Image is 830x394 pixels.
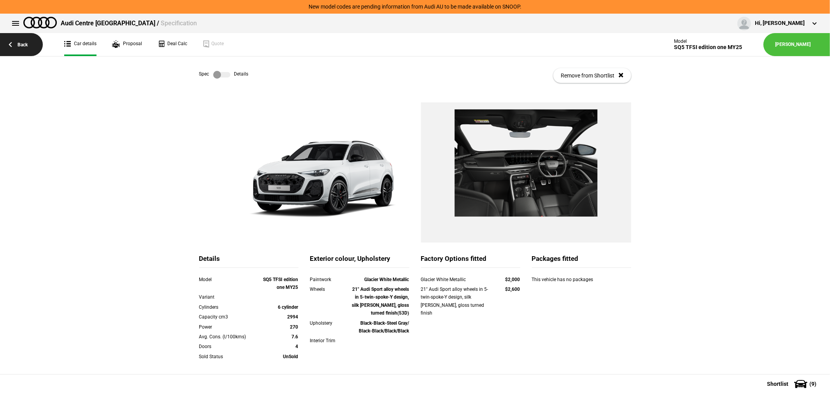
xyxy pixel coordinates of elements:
[365,277,409,282] strong: Glacier White Metallic
[505,277,520,282] strong: $2,000
[775,41,811,48] a: [PERSON_NAME]
[158,33,187,56] a: Deal Calc
[421,285,491,317] div: 21" Audi Sport alloy wheels in 5-twin-spoke-Y design, silk [PERSON_NAME], gloss turned finish
[199,276,259,283] div: Model
[112,33,142,56] a: Proposal
[553,68,631,83] button: Remove from Shortlist
[199,303,259,311] div: Cylinders
[23,17,57,28] img: audi.png
[263,277,298,290] strong: SQ5 TFSI edition one MY25
[61,19,197,28] div: Audi Centre [GEOGRAPHIC_DATA] /
[310,285,350,293] div: Wheels
[809,381,816,387] span: ( 9 )
[292,334,298,339] strong: 7.6
[767,381,788,387] span: Shortlist
[674,39,742,44] div: Model
[421,254,520,268] div: Factory Options fitted
[278,304,298,310] strong: 6 cylinder
[161,19,197,27] span: Specification
[199,323,259,331] div: Power
[310,254,409,268] div: Exterior colour, Upholstery
[288,314,298,320] strong: 2994
[532,276,631,291] div: This vehicle has no packages
[64,33,97,56] a: Car details
[199,353,259,361] div: Sold Status
[755,374,830,394] button: Shortlist(9)
[310,276,350,283] div: Paintwork
[290,324,298,330] strong: 270
[755,19,805,27] div: Hi, [PERSON_NAME]
[199,333,259,341] div: Avg. Cons. (l/100kms)
[199,313,259,321] div: Capacity cm3
[310,337,350,345] div: Interior Trim
[532,254,631,268] div: Packages fitted
[199,71,249,79] div: Spec Details
[199,293,259,301] div: Variant
[296,344,298,349] strong: 4
[199,254,298,268] div: Details
[674,44,742,51] div: SQ5 TFSI edition one MY25
[421,276,491,283] div: Glacier White Metallic
[310,319,350,327] div: Upholstery
[811,35,830,55] button: ...
[199,343,259,350] div: Doors
[505,287,520,292] strong: $2,600
[359,320,409,334] strong: Black-Black-Steel Gray/ Black-Black/Black/Black
[283,354,298,359] strong: UnSold
[352,287,409,316] strong: 21" Audi Sport alloy wheels in 5-twin-spoke-Y design, silk [PERSON_NAME], gloss turned finish(53D)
